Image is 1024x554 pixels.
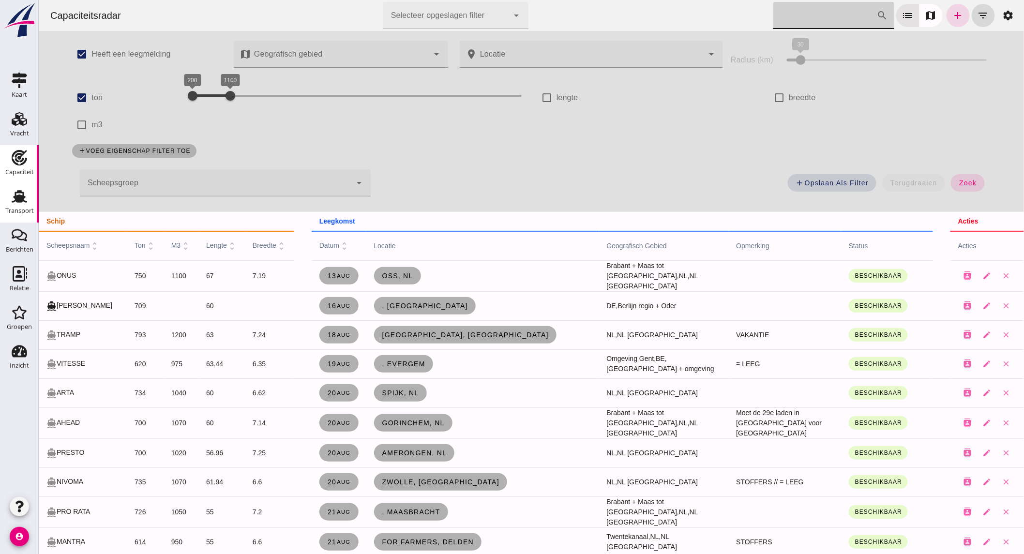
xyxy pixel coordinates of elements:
[133,241,152,249] span: m3
[125,496,160,527] td: 1050
[8,270,80,281] div: ONUS
[810,535,869,549] button: Beschikbaar
[8,241,61,249] span: scheepsnaam
[5,169,34,175] div: Capaciteit
[206,407,256,438] td: 7.14
[964,389,972,397] i: close
[2,2,37,38] img: logo-small.a267ee39.svg
[579,302,638,310] span: Berlijn regio + Oder
[298,332,312,338] small: aug
[925,301,934,310] i: contacts
[8,537,80,547] div: MANTRA
[8,477,18,487] i: directions_boat
[8,359,18,369] i: directions_boat
[125,407,160,438] td: 1070
[925,389,934,397] i: contacts
[816,539,863,545] span: Beschikbaar
[816,449,863,456] span: Beschikbaar
[757,179,766,187] i: add
[167,241,198,249] span: lengte
[912,231,985,260] th: acties
[810,416,869,430] button: Beschikbaar
[925,508,934,516] i: contacts
[88,438,125,467] td: 700
[281,267,320,284] a: 13aug
[925,538,934,546] i: contacts
[578,478,659,486] span: NL [GEOGRAPHIC_DATA]
[7,324,32,330] div: Groepen
[206,467,256,496] td: 6.6
[206,349,256,378] td: 6.35
[281,326,320,344] a: 18aug
[568,533,612,540] span: Twentekanaal,
[939,10,950,21] i: filter_list
[343,478,461,486] span: Zwolle, [GEOGRAPHIC_DATA]
[125,438,160,467] td: 1020
[160,291,206,320] td: 60
[51,241,61,251] i: unfold_more
[288,538,312,546] span: 21
[944,449,953,457] i: edit
[8,507,80,517] div: PRO RATA
[698,409,783,437] span: Moet de 29e laden in [GEOGRAPHIC_DATA] voor [GEOGRAPHIC_DATA]
[298,450,312,456] small: aug
[335,533,443,551] a: For Farmers, Delden
[925,419,934,427] i: contacts
[5,208,34,214] div: Transport
[335,267,382,284] a: Oss, nl
[568,355,617,362] span: Omgeving Gent,
[912,212,985,231] th: acties
[944,538,953,546] i: edit
[568,449,579,457] span: NL,
[281,473,320,491] a: 20aug
[816,389,863,396] span: Beschikbaar
[964,419,972,427] i: close
[335,414,414,432] a: Gorinchem, nl
[88,260,125,291] td: 750
[640,272,651,280] span: NL,
[88,407,125,438] td: 700
[8,448,80,458] div: PRESTO
[160,467,206,496] td: 61.94
[298,509,312,515] small: aug
[843,174,906,192] button: terugdraaien
[107,241,117,251] i: unfold_more
[281,241,311,249] span: datum
[298,273,312,279] small: aug
[160,260,206,291] td: 67
[301,241,311,251] i: unfold_more
[125,467,160,496] td: 1070
[160,438,206,467] td: 56.96
[125,349,160,378] td: 975
[964,359,972,368] i: close
[96,241,117,249] span: ton
[925,449,934,457] i: contacts
[8,537,18,547] i: directions_boat
[944,301,953,310] i: edit
[335,503,409,521] a: , Maasbracht
[749,174,838,192] button: Opslaan als filter
[816,272,863,279] span: Beschikbaar
[39,147,46,154] i: add
[281,414,320,432] a: 20aug
[810,475,869,489] button: Beschikbaar
[125,320,160,349] td: 1200
[816,360,863,367] span: Beschikbaar
[88,320,125,349] td: 793
[33,144,157,158] button: voeg eigenschap filter toe
[281,384,320,402] a: 20aug
[8,418,18,428] i: directions_boat
[343,419,406,427] span: Gorinchem, nl
[851,179,899,187] span: terugdraaien
[568,365,676,373] span: [GEOGRAPHIC_DATA] + omgeving
[578,331,659,339] span: NL [GEOGRAPHIC_DATA]
[214,241,248,249] span: breedte
[298,390,312,396] small: aug
[10,527,29,546] i: account_circle
[8,359,80,369] div: VITESSE
[887,10,898,21] i: map
[53,41,132,68] label: Heeft een leegmelding
[810,299,869,313] button: Beschikbaar
[964,478,972,486] i: close
[568,419,660,437] span: NL [GEOGRAPHIC_DATA]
